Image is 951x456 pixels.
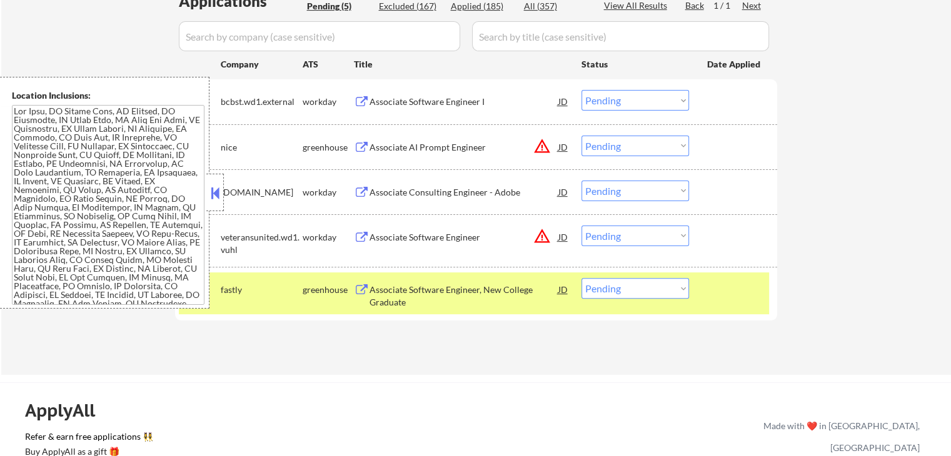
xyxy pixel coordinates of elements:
[370,186,558,199] div: Associate Consulting Engineer - Adobe
[707,58,762,71] div: Date Applied
[557,226,570,248] div: JD
[581,52,689,75] div: Status
[221,58,303,71] div: Company
[12,89,204,102] div: Location Inclusions:
[533,137,551,155] button: warning_amber
[472,21,769,51] input: Search by title (case sensitive)
[303,231,354,244] div: workday
[354,58,570,71] div: Title
[370,141,558,154] div: Associate AI Prompt Engineer
[25,447,150,456] div: Buy ApplyAll as a gift 🎁
[370,284,558,308] div: Associate Software Engineer, New College Graduate
[557,181,570,203] div: JD
[303,141,354,154] div: greenhouse
[25,400,109,421] div: ApplyAll
[25,432,502,445] a: Refer & earn free applications 👯‍♀️
[370,96,558,108] div: Associate Software Engineer I
[303,96,354,108] div: workday
[533,227,551,245] button: warning_amber
[557,278,570,300] div: JD
[303,186,354,199] div: workday
[303,58,354,71] div: ATS
[221,231,303,255] div: veteransunited.wd1.vuhl
[557,90,570,112] div: JD
[221,96,303,108] div: bcbst.wd1.external
[221,284,303,296] div: fastly
[303,284,354,296] div: greenhouse
[179,21,460,51] input: Search by company (case sensitive)
[221,141,303,154] div: nice
[370,231,558,244] div: Associate Software Engineer
[557,136,570,158] div: JD
[221,186,303,199] div: [DOMAIN_NAME]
